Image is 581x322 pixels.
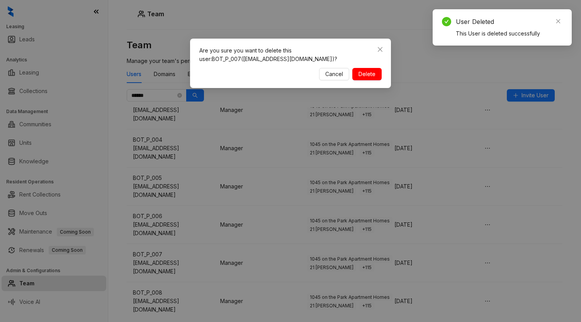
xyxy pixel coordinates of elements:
[377,46,383,53] span: close
[325,70,343,78] span: Cancel
[319,68,349,80] button: Cancel
[456,29,562,38] div: This User is deleted successfully
[352,68,382,80] button: Delete
[442,17,451,26] span: check-circle
[358,70,375,78] span: Delete
[374,43,386,56] button: Close
[556,19,561,24] span: close
[554,17,562,25] a: Close
[199,46,382,63] p: Are you sure you want to delete this user: BOT_P_007 ([EMAIL_ADDRESS][DOMAIN_NAME]) ?
[456,17,562,26] div: User Deleted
